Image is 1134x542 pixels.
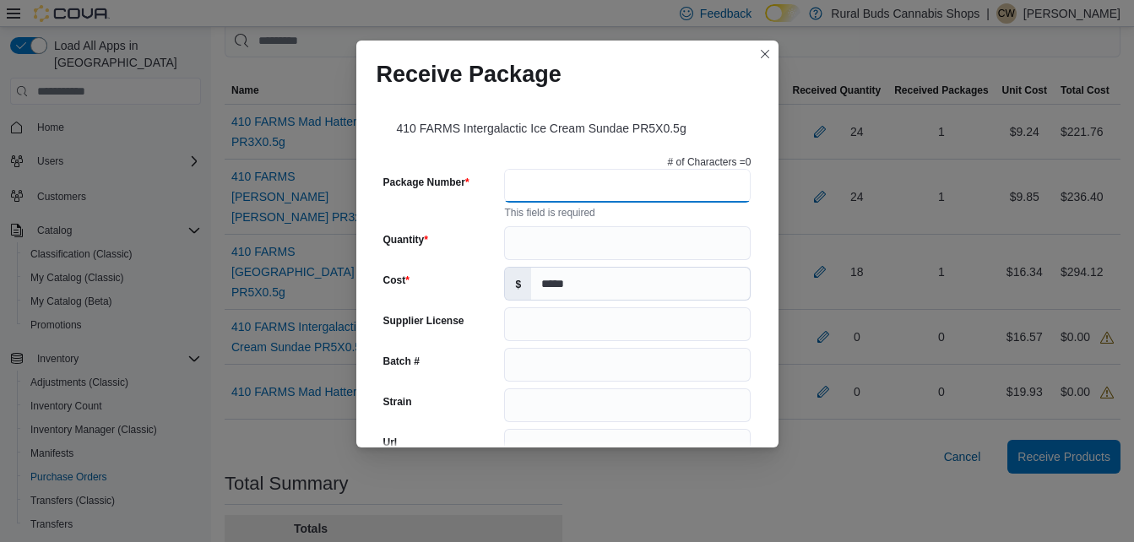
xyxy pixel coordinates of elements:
[668,155,751,169] p: # of Characters = 0
[383,395,412,409] label: Strain
[377,101,758,149] div: 410 FARMS Intergalactic Ice Cream Sundae PR5X0.5g
[377,61,562,88] h1: Receive Package
[383,355,420,368] label: Batch #
[383,436,398,449] label: Url
[505,268,531,300] label: $
[383,233,428,247] label: Quantity
[383,176,469,189] label: Package Number
[383,274,410,287] label: Cost
[383,314,464,328] label: Supplier License
[755,44,775,64] button: Closes this modal window
[504,203,751,220] div: This field is required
